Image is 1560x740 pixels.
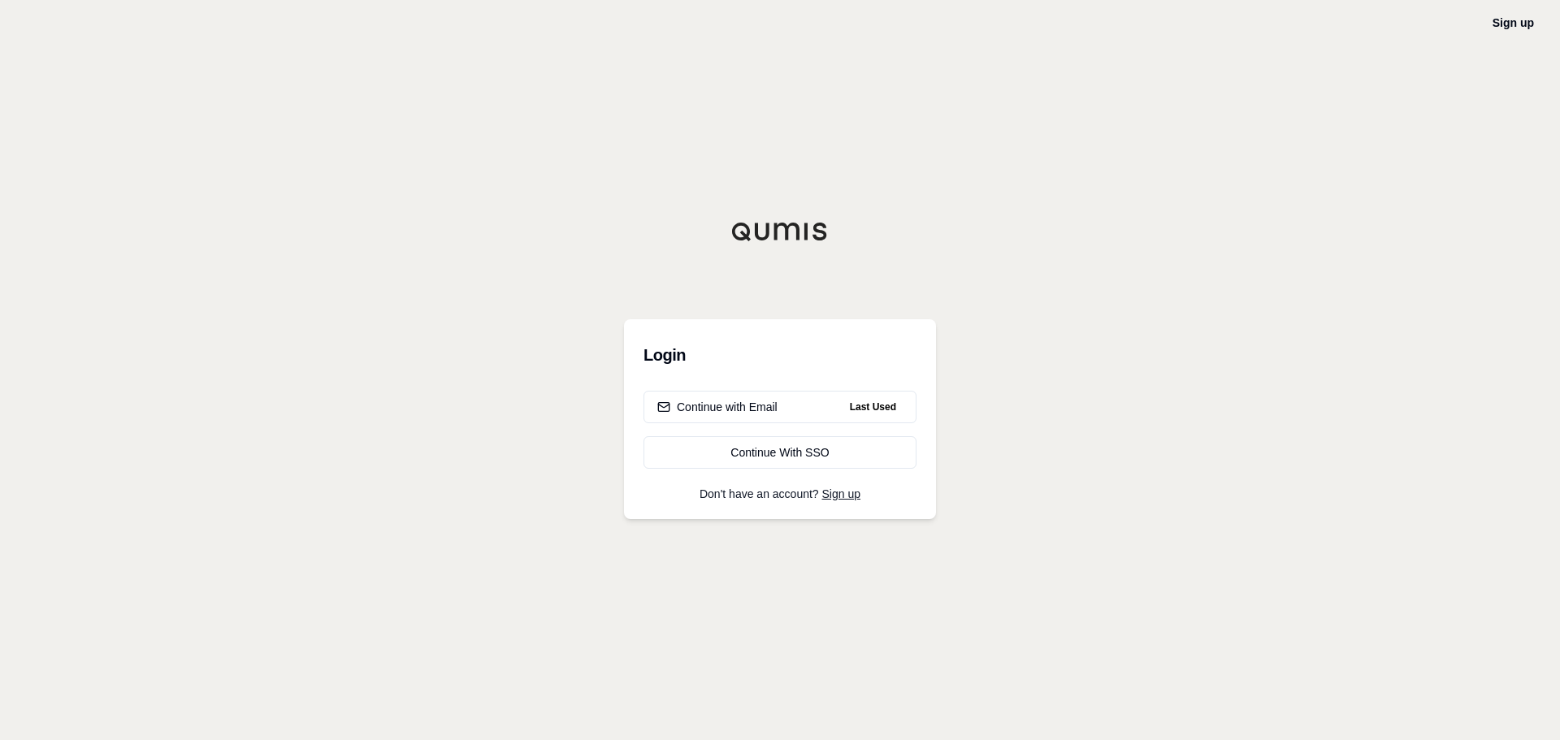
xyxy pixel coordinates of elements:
[643,339,916,371] h3: Login
[643,436,916,469] a: Continue With SSO
[843,397,903,417] span: Last Used
[822,487,860,500] a: Sign up
[731,222,829,241] img: Qumis
[643,391,916,423] button: Continue with EmailLast Used
[657,444,903,461] div: Continue With SSO
[643,488,916,500] p: Don't have an account?
[1493,16,1534,29] a: Sign up
[657,399,778,415] div: Continue with Email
